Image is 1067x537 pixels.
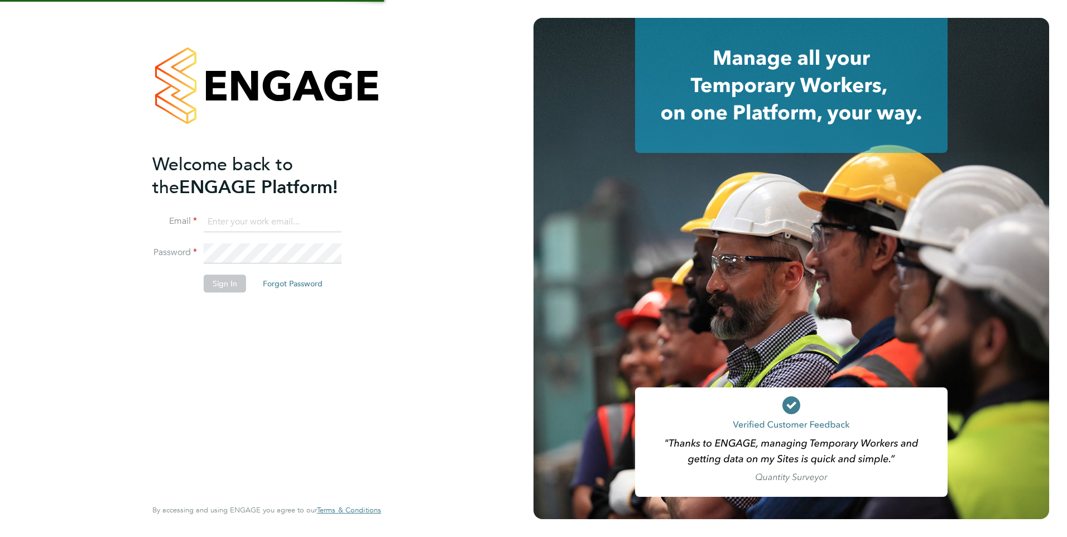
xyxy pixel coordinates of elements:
button: Sign In [204,275,246,293]
label: Password [152,247,197,258]
h2: ENGAGE Platform! [152,153,370,199]
label: Email [152,215,197,227]
input: Enter your work email... [204,212,342,232]
span: Welcome back to the [152,154,293,198]
span: Terms & Conditions [317,505,381,515]
button: Forgot Password [254,275,331,293]
a: Terms & Conditions [317,506,381,515]
span: By accessing and using ENGAGE you agree to our [152,505,381,515]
